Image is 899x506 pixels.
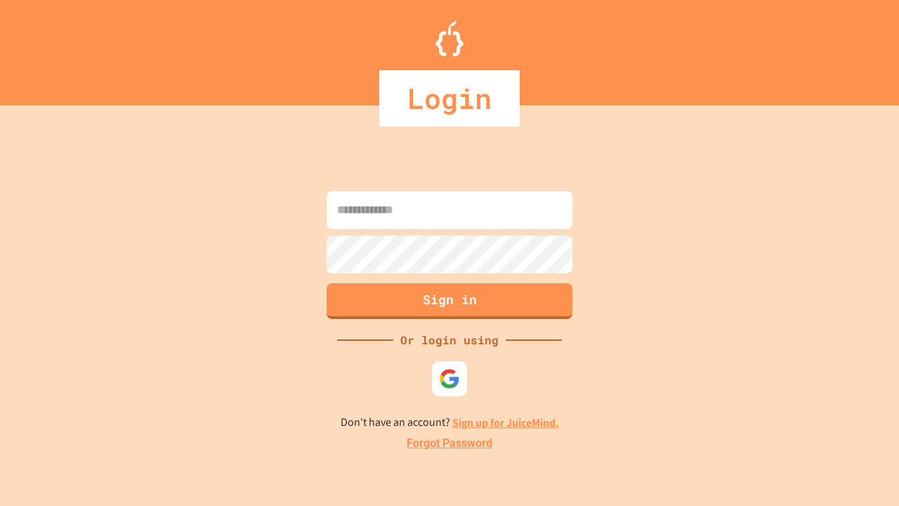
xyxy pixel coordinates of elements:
[379,70,520,126] div: Login
[435,21,464,56] img: Logo.svg
[341,414,559,432] p: Don't have an account?
[407,435,492,452] a: Forgot Password
[452,415,559,430] a: Sign up for JuiceMind.
[327,283,572,319] button: Sign in
[439,368,460,389] img: google-icon.svg
[393,332,506,349] div: Or login using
